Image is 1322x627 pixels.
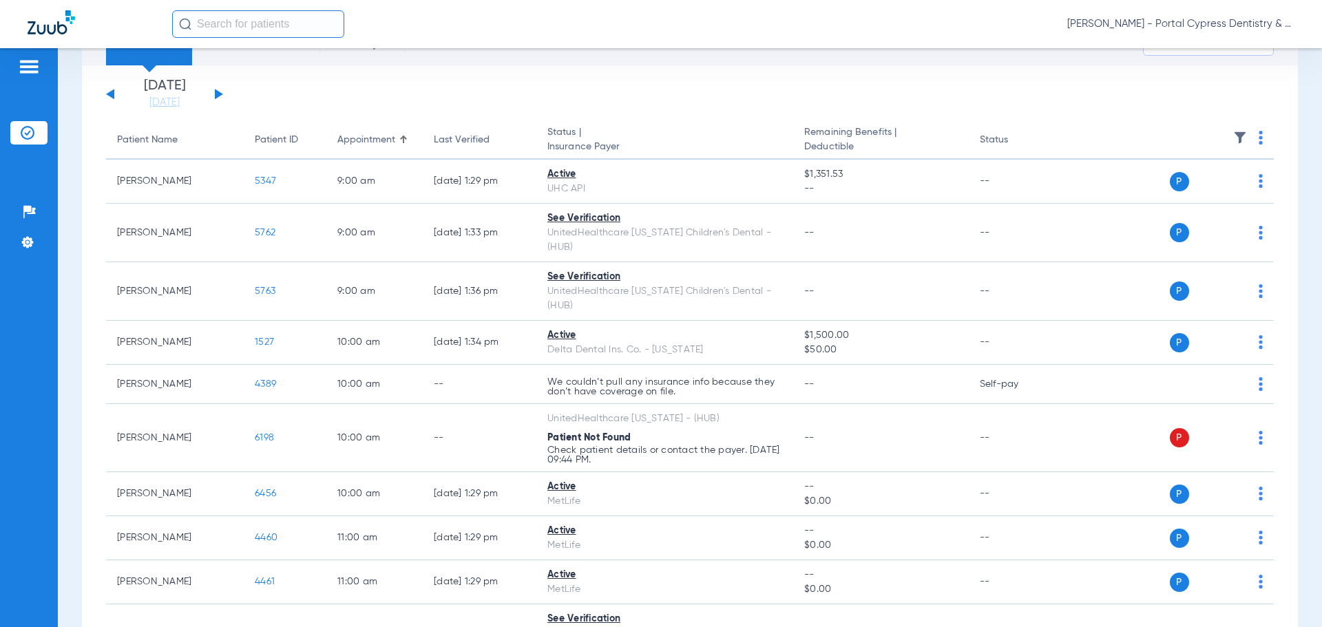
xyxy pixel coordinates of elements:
td: [DATE] 1:33 PM [423,204,536,262]
div: MetLife [547,538,782,553]
span: 5762 [255,228,275,237]
td: [PERSON_NAME] [106,365,244,404]
img: group-dot-blue.svg [1259,174,1263,188]
span: 4460 [255,533,277,542]
td: -- [969,404,1062,472]
span: P [1170,172,1189,191]
span: 5763 [255,286,275,296]
span: Deductible [804,140,957,154]
img: x.svg [1228,284,1241,298]
iframe: Chat Widget [1253,561,1322,627]
td: 10:00 AM [326,404,423,472]
td: 9:00 AM [326,262,423,321]
div: Patient Name [117,133,178,147]
div: UnitedHealthcare [US_STATE] Children's Dental - (HUB) [547,226,782,255]
span: -- [804,480,957,494]
div: Active [547,568,782,582]
p: Check patient details or contact the payer. [DATE] 09:44 PM. [547,445,782,465]
div: Active [547,328,782,343]
td: 11:00 AM [326,560,423,604]
td: [PERSON_NAME] [106,321,244,365]
span: 5347 [255,176,276,186]
td: Self-pay [969,365,1062,404]
td: [DATE] 1:29 PM [423,160,536,204]
span: [PERSON_NAME] - Portal Cypress Dentistry & Orthodontics [1067,17,1294,31]
img: x.svg [1228,174,1241,188]
input: Search for patients [172,10,344,38]
td: [DATE] 1:34 PM [423,321,536,365]
span: $1,351.53 [804,167,957,182]
td: [PERSON_NAME] [106,404,244,472]
span: P [1170,333,1189,352]
td: -- [969,472,1062,516]
div: UHC API [547,182,782,196]
div: Delta Dental Ins. Co. - [US_STATE] [547,343,782,357]
td: 10:00 AM [326,321,423,365]
img: x.svg [1228,377,1241,391]
span: 6456 [255,489,276,498]
img: group-dot-blue.svg [1259,335,1263,349]
img: group-dot-blue.svg [1259,284,1263,298]
img: hamburger-icon [18,59,40,75]
span: P [1170,428,1189,447]
span: $50.00 [804,343,957,357]
td: -- [969,321,1062,365]
img: Search Icon [179,18,191,30]
div: See Verification [547,612,782,626]
td: [PERSON_NAME] [106,516,244,560]
span: -- [804,433,815,443]
span: $0.00 [804,582,957,597]
div: MetLife [547,494,782,509]
td: [PERSON_NAME] [106,560,244,604]
span: 4389 [255,379,276,389]
span: -- [804,286,815,296]
span: P [1170,485,1189,504]
div: UnitedHealthcare [US_STATE] - (HUB) [547,412,782,426]
img: group-dot-blue.svg [1259,226,1263,240]
td: -- [969,160,1062,204]
div: Active [547,524,782,538]
img: group-dot-blue.svg [1259,431,1263,445]
td: 10:00 AM [326,365,423,404]
img: x.svg [1228,531,1241,544]
div: See Verification [547,270,782,284]
img: group-dot-blue.svg [1259,377,1263,391]
td: 9:00 AM [326,160,423,204]
img: group-dot-blue.svg [1259,131,1263,145]
td: [DATE] 1:29 PM [423,516,536,560]
img: x.svg [1228,431,1241,445]
span: -- [804,568,957,582]
span: -- [804,524,957,538]
th: Status [969,121,1062,160]
div: Last Verified [434,133,525,147]
span: -- [804,228,815,237]
div: Patient ID [255,133,315,147]
div: Active [547,480,782,494]
td: -- [969,204,1062,262]
p: We couldn’t pull any insurance info because they don’t have coverage on file. [547,377,782,396]
span: Patient Not Found [547,433,631,443]
img: group-dot-blue.svg [1259,531,1263,544]
div: UnitedHealthcare [US_STATE] Children's Dental - (HUB) [547,284,782,313]
img: x.svg [1228,226,1241,240]
img: group-dot-blue.svg [1259,487,1263,500]
span: $1,500.00 [804,328,957,343]
div: Last Verified [434,133,490,147]
img: x.svg [1228,487,1241,500]
td: -- [969,262,1062,321]
td: -- [423,365,536,404]
div: Patient Name [117,133,233,147]
td: [PERSON_NAME] [106,160,244,204]
td: -- [969,560,1062,604]
img: Zuub Logo [28,10,75,34]
td: -- [423,404,536,472]
div: Appointment [337,133,412,147]
span: 1527 [255,337,274,347]
span: 4461 [255,577,275,586]
span: 6198 [255,433,274,443]
td: [PERSON_NAME] [106,472,244,516]
td: 10:00 AM [326,472,423,516]
li: [DATE] [123,79,206,109]
div: Active [547,167,782,182]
